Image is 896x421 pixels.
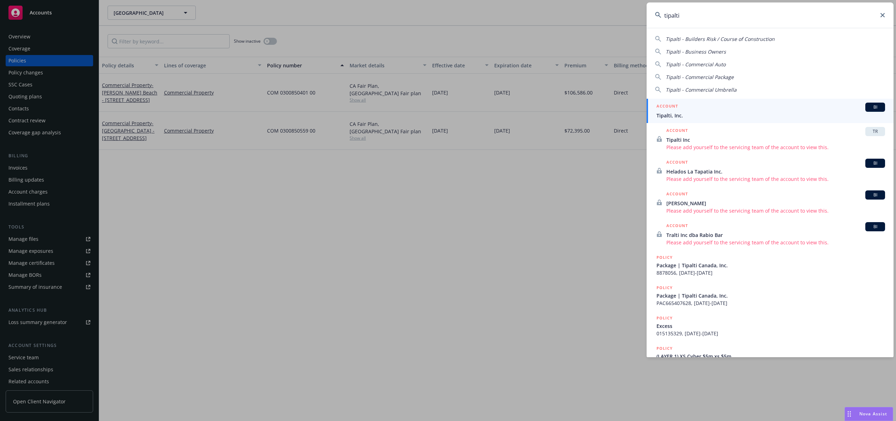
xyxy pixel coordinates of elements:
[666,127,688,135] h5: ACCOUNT
[859,411,887,417] span: Nova Assist
[656,345,673,352] h5: POLICY
[868,160,882,166] span: BI
[656,269,885,276] span: 8878056, [DATE]-[DATE]
[647,155,894,187] a: ACCOUNTBIHelados La Tapatia Inc.Please add yourself to the servicing team of the account to view ...
[666,207,885,214] span: Please add yourself to the servicing team of the account to view this.
[666,74,734,80] span: Tipalti - Commercial Package
[656,322,885,330] span: Excess
[666,239,885,246] span: Please add yourself to the servicing team of the account to view this.
[656,299,885,307] span: PAC665407628, [DATE]-[DATE]
[656,330,885,337] span: 015135329, [DATE]-[DATE]
[844,407,893,421] button: Nova Assist
[647,280,894,311] a: POLICYPackage | Tipalti Canada, Inc.PAC665407628, [DATE]-[DATE]
[647,311,894,341] a: POLICYExcess015135329, [DATE]-[DATE]
[666,190,688,199] h5: ACCOUNT
[666,61,726,68] span: Tipalti - Commercial Auto
[666,36,775,42] span: Tipalti - Builders Risk / Course of Construction
[868,104,882,110] span: BI
[647,123,894,155] a: ACCOUNTTRTipalti IncPlease add yourself to the servicing team of the account to view this.
[845,407,854,421] div: Drag to move
[647,341,894,371] a: POLICY(LAYER 1) XS Cyber $5m xs $5m
[666,222,688,231] h5: ACCOUNT
[656,353,885,360] span: (LAYER 1) XS Cyber $5m xs $5m
[666,175,885,183] span: Please add yourself to the servicing team of the account to view this.
[666,144,885,151] span: Please add yourself to the servicing team of the account to view this.
[647,187,894,218] a: ACCOUNTBI[PERSON_NAME]Please add yourself to the servicing team of the account to view this.
[666,136,885,144] span: Tipalti Inc
[868,224,882,230] span: BI
[666,231,885,239] span: Tralti Inc dba Rabio Bar
[656,112,885,119] span: Tipalti, Inc.
[647,99,894,123] a: ACCOUNTBITipalti, Inc.
[656,284,673,291] h5: POLICY
[656,315,673,322] h5: POLICY
[666,48,726,55] span: Tipalti - Business Owners
[666,159,688,167] h5: ACCOUNT
[868,128,882,135] span: TR
[666,168,885,175] span: Helados La Tapatia Inc.
[656,292,885,299] span: Package | Tipalti Canada, Inc.
[868,192,882,198] span: BI
[647,2,894,28] input: Search...
[647,250,894,280] a: POLICYPackage | Tipalti Canada, Inc.8878056, [DATE]-[DATE]
[656,262,885,269] span: Package | Tipalti Canada, Inc.
[666,86,737,93] span: Tipalti - Commercial Umbrella
[656,103,678,111] h5: ACCOUNT
[647,218,894,250] a: ACCOUNTBITralti Inc dba Rabio BarPlease add yourself to the servicing team of the account to view...
[666,200,885,207] span: [PERSON_NAME]
[656,254,673,261] h5: POLICY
